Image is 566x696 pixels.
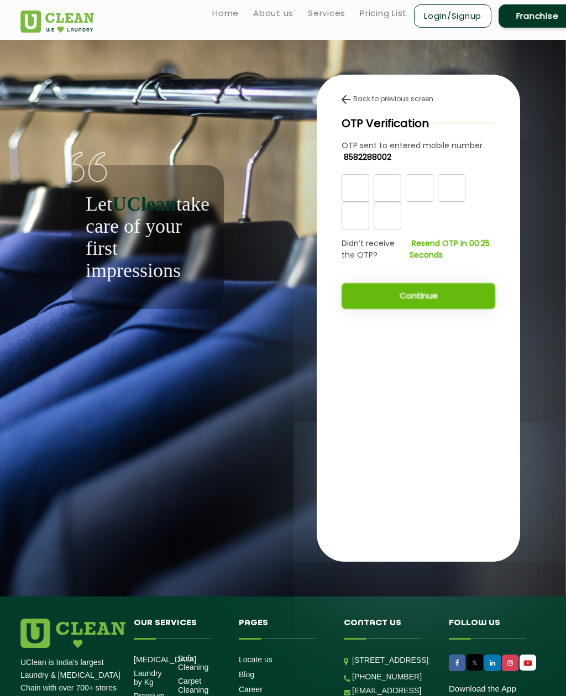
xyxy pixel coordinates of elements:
b: Resend OTP in 00:25 Seconds [410,238,490,260]
a: Blog [239,670,254,679]
a: Carpet Cleaning [178,677,214,694]
img: quote-img [66,151,107,182]
b: UClean [112,193,176,215]
img: UClean Laundry and Dry Cleaning [20,11,94,33]
a: Locate us [239,655,272,664]
img: logo.png [20,619,125,648]
b: 8582288002 [344,151,391,163]
a: Sofa Cleaning [178,654,214,672]
a: [MEDICAL_DATA] [134,655,196,664]
h4: Our Services [134,619,222,639]
span: OTP sent to entered mobile number [342,140,483,151]
p: [STREET_ADDRESS] [352,654,432,667]
a: Career [239,685,263,694]
span: Didn’t receive the OTP? [342,238,410,261]
a: Laundry by Kg [134,669,170,687]
a: Pricing List [360,7,407,20]
img: back-arrow.svg [342,95,350,104]
a: About us [253,7,294,20]
a: Resend OTP in 00:25 Seconds [410,238,495,261]
p: Let take care of your first impressions [86,193,209,281]
a: Login/Signup [414,4,491,28]
a: Download the App [449,684,516,693]
a: [PHONE_NUMBER] [352,672,422,681]
h4: Pages [239,619,327,639]
p: OTP Verification [342,115,429,132]
a: Services [308,7,345,20]
div: Back to previous screen [342,94,495,104]
img: UClean Laundry and Dry Cleaning [521,657,535,669]
h4: Contact us [344,619,432,639]
h4: Follow us [449,619,546,639]
a: 8582288002 [342,151,391,163]
a: Home [212,7,239,20]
